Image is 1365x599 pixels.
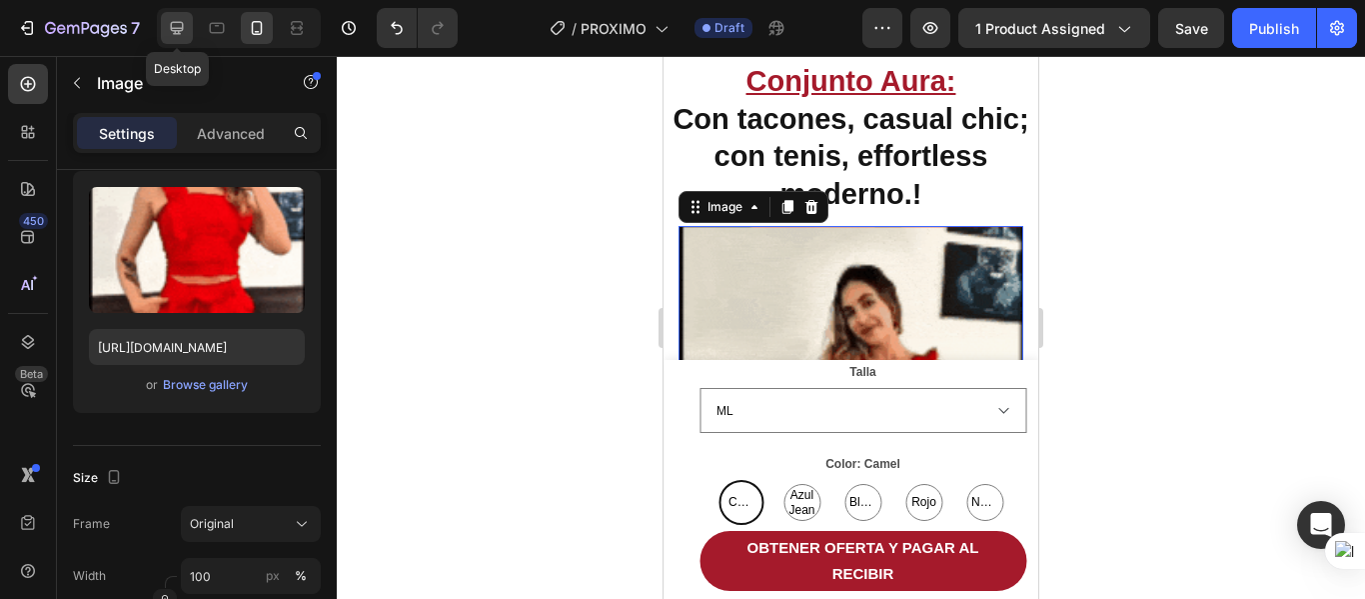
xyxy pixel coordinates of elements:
span: or [146,373,158,397]
button: Original [181,506,321,542]
button: px [289,564,313,588]
div: Browse gallery [163,376,248,394]
span: Original [190,515,234,533]
input: px% [181,558,321,594]
div: Image [40,142,83,160]
p: Image [97,71,267,95]
button: Browse gallery [162,375,249,395]
label: Frame [73,515,110,533]
div: Publish [1249,18,1299,39]
div: Open Intercom Messenger [1297,501,1345,549]
u: Conjunto Aura: [83,9,293,41]
span: / [572,18,577,39]
span: PROXIMO [581,18,647,39]
iframe: Design area [664,56,1038,599]
div: 450 [19,213,48,229]
span: 1 product assigned [975,18,1105,39]
button: % [261,564,285,588]
span: Save [1175,20,1208,37]
div: px [266,567,280,585]
div: Size [73,465,126,492]
input: https://example.com/image.jpg [89,329,305,365]
img: preview-image [89,187,305,313]
div: % [295,567,307,585]
button: 7 [8,8,149,48]
span: Draft [714,19,744,37]
p: Settings [99,123,155,144]
p: 7 [131,16,140,40]
div: Undo/Redo [377,8,458,48]
div: Beta [15,366,48,382]
p: Advanced [197,123,265,144]
label: Width [73,567,106,585]
button: Publish [1232,8,1316,48]
button: Save [1158,8,1224,48]
button: 1 product assigned [958,8,1150,48]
